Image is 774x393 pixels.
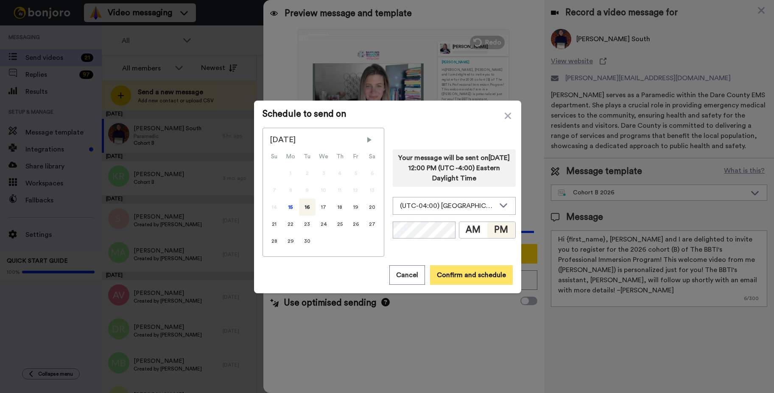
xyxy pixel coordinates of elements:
[316,165,332,182] div: Wed Sep 03 2025
[299,165,316,182] div: Tue Sep 02 2025
[364,165,380,182] div: Sat Sep 06 2025
[369,154,375,160] abbr: Saturday
[304,154,310,160] abbr: Tuesday
[332,182,348,199] div: Thu Sep 11 2025
[364,216,380,233] div: Sat Sep 27 2025
[430,265,513,285] button: Confirm and schedule
[348,165,364,182] div: Fri Sep 05 2025
[271,154,277,160] abbr: Sunday
[364,182,380,199] div: Sat Sep 13 2025
[316,182,332,199] div: Wed Sep 10 2025
[316,216,332,233] div: Wed Sep 24 2025
[348,216,364,233] div: Fri Sep 26 2025
[400,201,495,211] div: (UTC-04:00) [GEOGRAPHIC_DATA], [GEOGRAPHIC_DATA]
[286,154,295,160] abbr: Monday
[319,154,328,160] abbr: Wednesday
[266,233,282,250] div: Sun Sep 28 2025
[459,222,487,238] button: AM
[282,233,299,250] div: Mon Sep 29 2025
[393,149,516,187] div: Your message will be sent on [DATE] 12:00 PM (UTC -4:00) Eastern Daylight Time
[365,136,374,144] span: Next Month
[299,182,316,199] div: Tue Sep 09 2025
[332,165,348,182] div: Thu Sep 04 2025
[282,182,299,199] div: Mon Sep 08 2025
[299,233,316,250] div: Tue Sep 30 2025
[348,199,364,216] div: Fri Sep 19 2025
[353,154,358,160] abbr: Friday
[336,154,344,160] abbr: Thursday
[389,265,425,285] button: Cancel
[270,135,377,145] div: [DATE]
[316,199,332,216] div: Wed Sep 17 2025
[282,216,299,233] div: Mon Sep 22 2025
[266,216,282,233] div: Sun Sep 21 2025
[263,109,513,119] span: Schedule to send on
[348,182,364,199] div: Fri Sep 12 2025
[266,199,282,216] div: Sun Sep 14 2025
[332,199,348,216] div: Thu Sep 18 2025
[282,165,299,182] div: Mon Sep 01 2025
[364,199,380,216] div: Sat Sep 20 2025
[282,199,299,216] div: Mon Sep 15 2025
[332,216,348,233] div: Thu Sep 25 2025
[487,222,515,238] button: PM
[299,199,316,216] div: Tue Sep 16 2025
[266,182,282,199] div: Sun Sep 07 2025
[299,216,316,233] div: Tue Sep 23 2025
